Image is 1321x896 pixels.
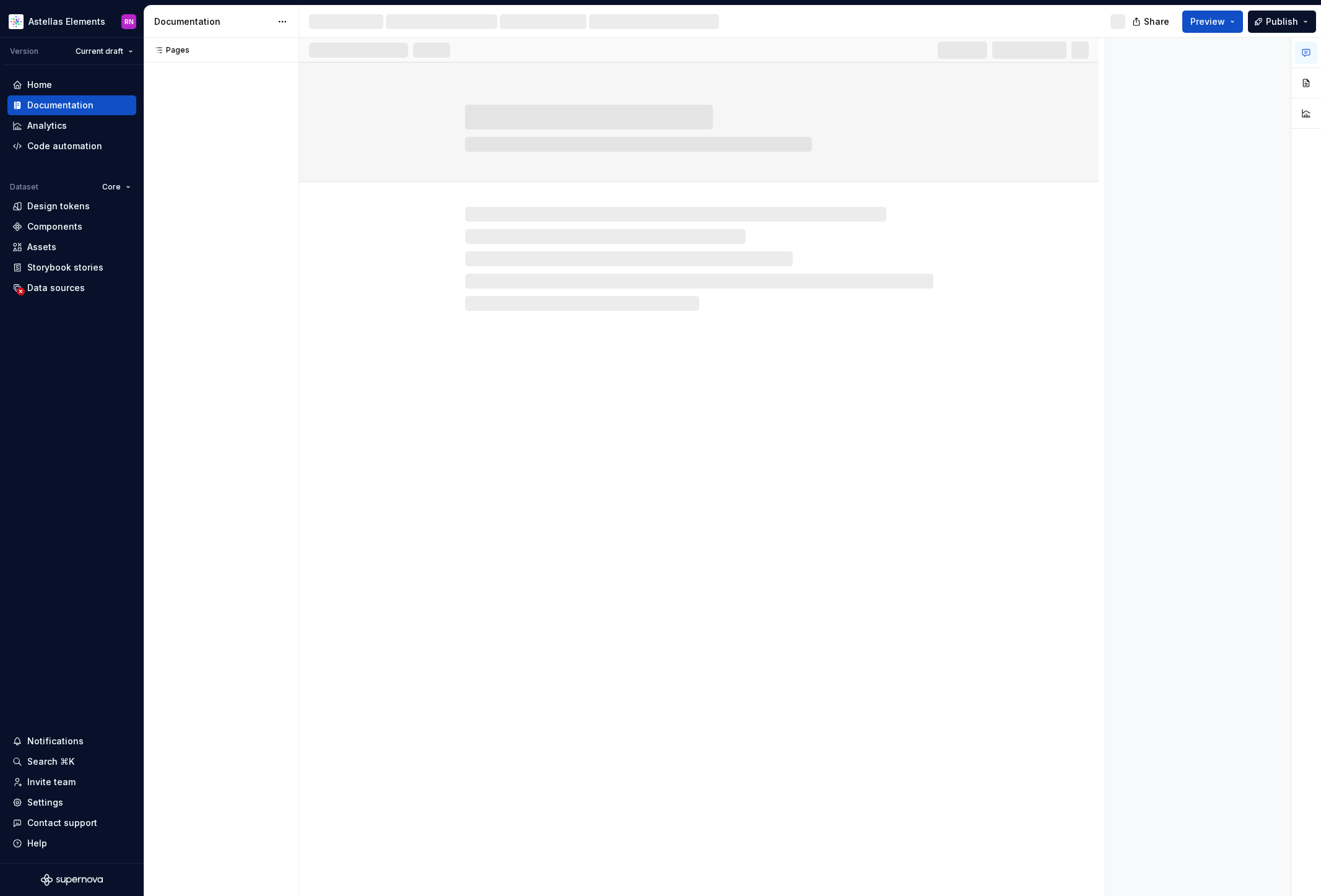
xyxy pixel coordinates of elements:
a: Storybook stories [7,258,136,277]
a: Data sources [7,278,136,298]
button: Notifications [7,731,136,751]
img: b2369ad3-f38c-46c1-b2a2-f2452fdbdcd2.png [9,14,24,29]
a: Components [7,217,136,237]
button: Astellas ElementsRN [2,8,141,35]
div: Code automation [27,140,102,152]
div: Pages [149,45,190,55]
div: Analytics [27,120,67,132]
button: Core [97,178,136,196]
svg: Supernova Logo [41,874,103,886]
div: Components [27,220,82,233]
div: Data sources [27,282,85,294]
div: Documentation [154,15,271,28]
div: Documentation [27,99,94,111]
div: Version [10,46,38,56]
a: Assets [7,237,136,257]
div: Design tokens [27,200,90,212]
a: Documentation [7,95,136,115]
a: Design tokens [7,196,136,216]
div: Help [27,837,47,850]
span: Preview [1190,15,1225,28]
span: Publish [1266,15,1298,28]
a: Home [7,75,136,95]
div: Assets [27,241,56,253]
div: Dataset [10,182,38,192]
div: Storybook stories [27,261,103,274]
span: Share [1144,15,1169,28]
a: Invite team [7,772,136,792]
button: Contact support [7,813,136,833]
button: Search ⌘K [7,752,136,772]
button: Current draft [70,43,139,60]
a: Settings [7,793,136,812]
button: Share [1126,11,1177,33]
div: RN [124,17,134,27]
div: Home [27,79,52,91]
div: Search ⌘K [27,755,74,768]
a: Analytics [7,116,136,136]
div: Invite team [27,776,76,788]
button: Help [7,833,136,853]
a: Code automation [7,136,136,156]
button: Publish [1248,11,1316,33]
div: Astellas Elements [28,15,105,28]
div: Contact support [27,817,97,829]
span: Core [102,182,121,192]
span: Current draft [76,46,123,56]
button: Preview [1182,11,1243,33]
div: Settings [27,796,63,809]
div: Notifications [27,735,84,747]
